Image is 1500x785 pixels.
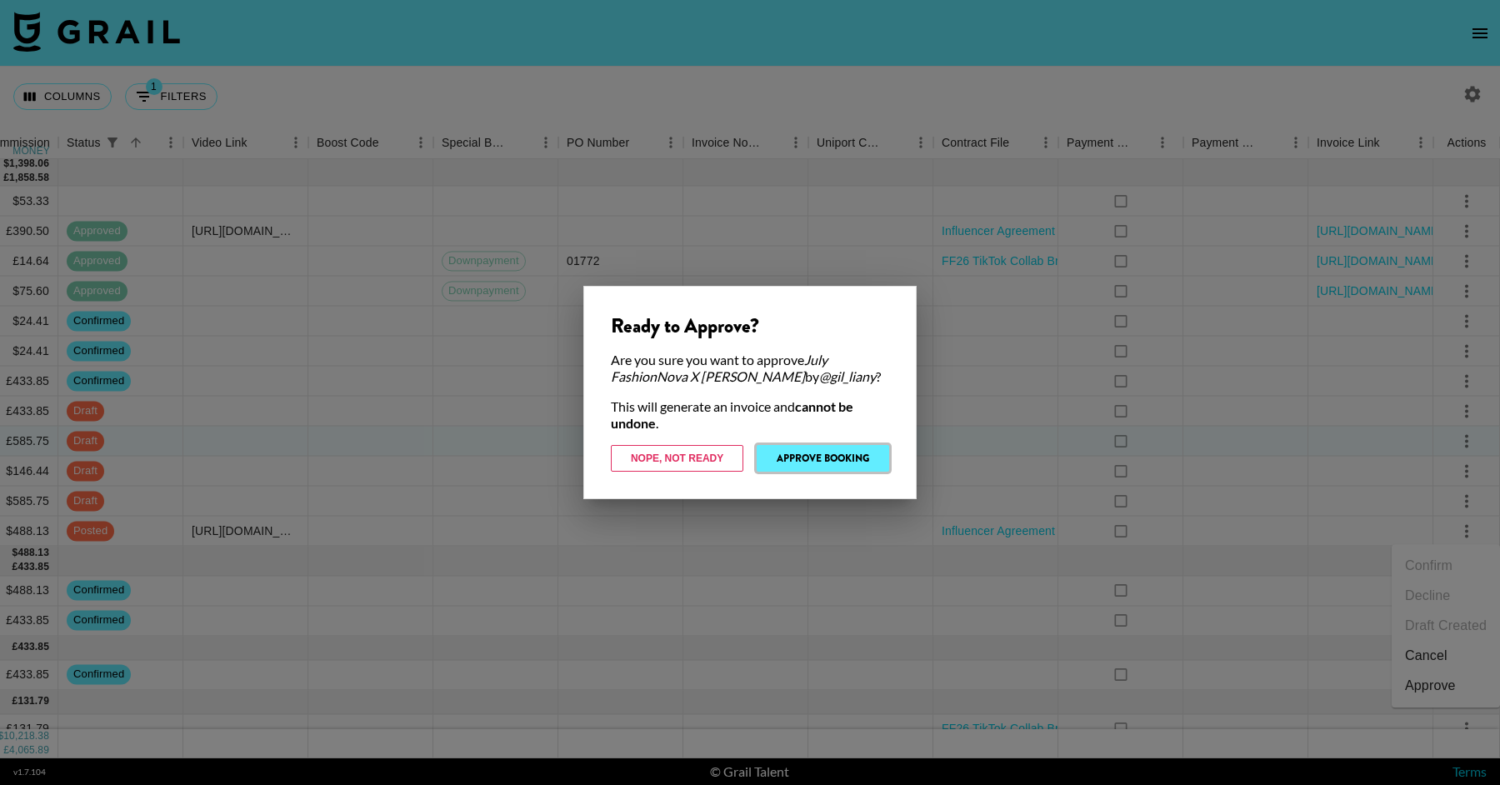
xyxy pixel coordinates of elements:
em: July FashionNova X [PERSON_NAME] [611,352,827,384]
div: Ready to Approve? [611,313,889,338]
div: Are you sure you want to approve by ? [611,352,889,385]
strong: cannot be undone [611,398,853,431]
button: Approve Booking [757,445,889,472]
button: Nope, Not Ready [611,445,743,472]
div: This will generate an invoice and . [611,398,889,432]
em: @ gil_liany [819,368,876,384]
